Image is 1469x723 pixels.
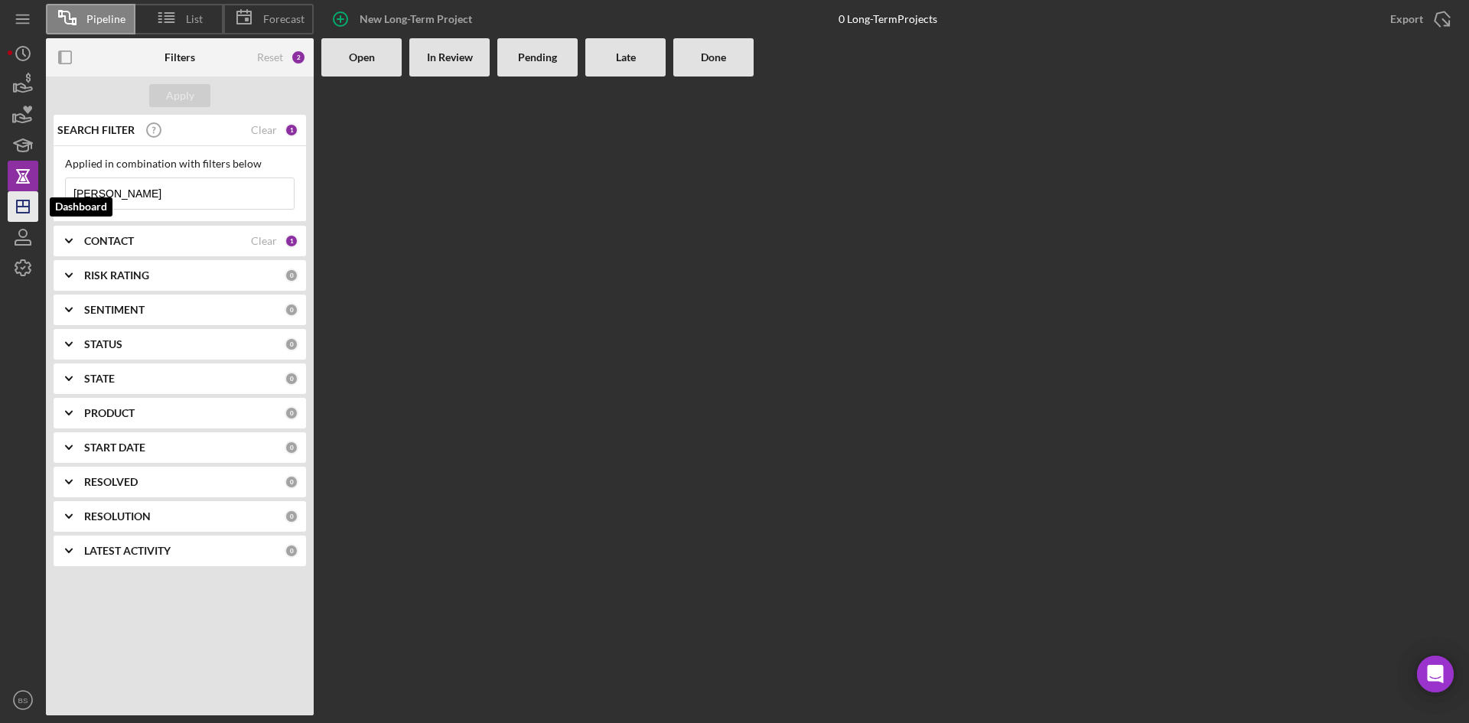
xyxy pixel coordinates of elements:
[701,51,726,64] b: Done
[84,441,145,454] b: START DATE
[285,372,298,386] div: 0
[285,303,298,317] div: 0
[186,13,203,25] span: List
[84,235,134,247] b: CONTACT
[166,84,194,107] div: Apply
[251,235,277,247] div: Clear
[285,123,298,137] div: 1
[285,234,298,248] div: 1
[84,304,145,316] b: SENTIMENT
[263,13,305,25] span: Forecast
[291,50,306,65] div: 2
[257,51,283,64] div: Reset
[285,337,298,351] div: 0
[285,475,298,489] div: 0
[285,544,298,558] div: 0
[84,407,135,419] b: PRODUCT
[65,158,295,170] div: Applied in combination with filters below
[164,51,195,64] b: Filters
[1375,4,1461,34] button: Export
[321,4,487,34] button: New Long-Term Project
[349,51,375,64] b: Open
[57,124,135,136] b: SEARCH FILTER
[839,13,937,25] div: 0 Long-Term Projects
[360,4,472,34] div: New Long-Term Project
[84,545,171,557] b: LATEST ACTIVITY
[518,51,557,64] b: Pending
[285,441,298,454] div: 0
[427,51,473,64] b: In Review
[285,406,298,420] div: 0
[616,51,636,64] b: Late
[84,476,138,488] b: RESOLVED
[84,373,115,385] b: STATE
[84,269,149,282] b: RISK RATING
[1390,4,1423,34] div: Export
[285,510,298,523] div: 0
[285,269,298,282] div: 0
[1417,656,1454,692] div: Open Intercom Messenger
[149,84,210,107] button: Apply
[86,13,125,25] span: Pipeline
[8,685,38,715] button: BS
[84,510,151,523] b: RESOLUTION
[84,338,122,350] b: STATUS
[18,696,28,705] text: BS
[251,124,277,136] div: Clear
